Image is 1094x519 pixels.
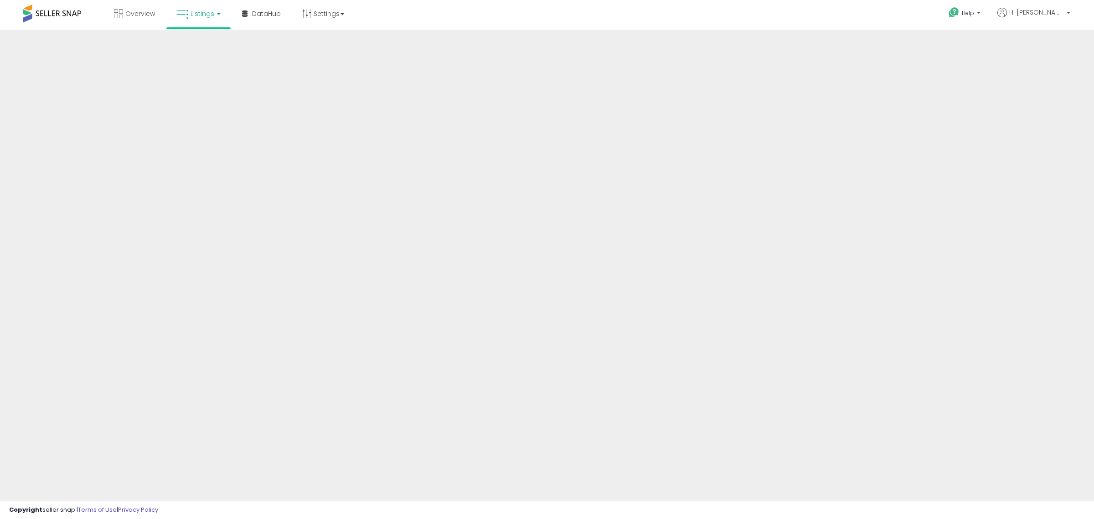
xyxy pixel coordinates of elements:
span: Listings [191,9,214,18]
a: Hi [PERSON_NAME] [997,8,1070,28]
span: Overview [125,9,155,18]
i: Get Help [948,7,960,18]
span: Hi [PERSON_NAME] [1009,8,1064,17]
span: Help [962,9,974,17]
span: DataHub [252,9,281,18]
